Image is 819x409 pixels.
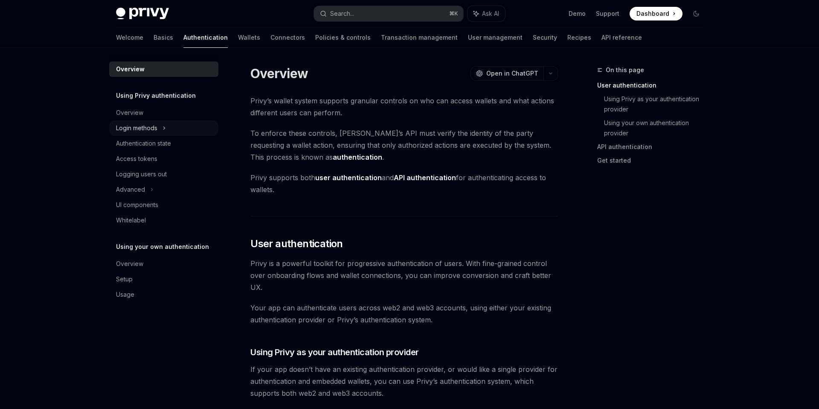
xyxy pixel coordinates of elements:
a: Overview [109,61,218,77]
span: To enforce these controls, [PERSON_NAME]’s API must verify the identity of the party requesting a... [250,127,558,163]
div: Overview [116,259,143,269]
a: API authentication [597,140,710,154]
span: Your app can authenticate users across web2 and web3 accounts, using either your existing authent... [250,302,558,326]
a: Welcome [116,27,143,48]
h1: Overview [250,66,308,81]
a: Demo [569,9,586,18]
h5: Using Privy authentication [116,91,196,101]
span: Privy’s wallet system supports granular controls on who can access wallets and what actions diffe... [250,95,558,119]
strong: user authentication [315,173,382,182]
div: Overview [116,108,143,118]
div: Login methods [116,123,157,133]
a: Connectors [270,27,305,48]
a: Dashboard [630,7,682,20]
span: Using Privy as your authentication provider [250,346,419,358]
h5: Using your own authentication [116,242,209,252]
button: Open in ChatGPT [470,66,543,81]
a: Policies & controls [315,27,371,48]
strong: authentication [333,153,382,161]
a: Logging users out [109,167,218,182]
a: Support [596,9,619,18]
span: Privy supports both and for authenticating access to wallets. [250,172,558,196]
a: Recipes [567,27,591,48]
span: Privy is a powerful toolkit for progressive authentication of users. With fine-grained control ov... [250,257,558,293]
a: API reference [601,27,642,48]
a: Authentication state [109,136,218,151]
div: Access tokens [116,154,157,164]
a: Overview [109,256,218,272]
span: Ask AI [482,9,499,18]
div: Advanced [116,184,145,195]
div: Whitelabel [116,215,146,225]
span: ⌘ K [449,10,458,17]
a: Using Privy as your authentication provider [604,92,710,116]
div: Setup [116,274,133,284]
a: Using your own authentication provider [604,116,710,140]
a: Whitelabel [109,213,218,228]
a: Authentication [183,27,228,48]
span: User authentication [250,237,343,251]
div: Usage [116,289,134,300]
a: User management [468,27,523,48]
a: Setup [109,272,218,287]
a: Wallets [238,27,260,48]
span: If your app doesn’t have an existing authentication provider, or would like a single provider for... [250,363,558,399]
img: dark logo [116,8,169,20]
div: Search... [330,9,354,19]
span: On this page [606,65,644,75]
a: Basics [154,27,173,48]
div: Logging users out [116,169,167,179]
a: UI components [109,197,218,213]
button: Search...⌘K [314,6,463,21]
span: Dashboard [636,9,669,18]
div: Overview [116,64,145,74]
a: Transaction management [381,27,458,48]
a: Access tokens [109,151,218,167]
div: Authentication state [116,138,171,149]
button: Toggle dark mode [689,7,703,20]
a: Usage [109,287,218,302]
a: User authentication [597,79,710,92]
button: Ask AI [468,6,505,21]
div: UI components [116,200,158,210]
a: Get started [597,154,710,167]
a: Security [533,27,557,48]
strong: API authentication [394,173,456,182]
a: Overview [109,105,218,120]
span: Open in ChatGPT [486,69,538,78]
